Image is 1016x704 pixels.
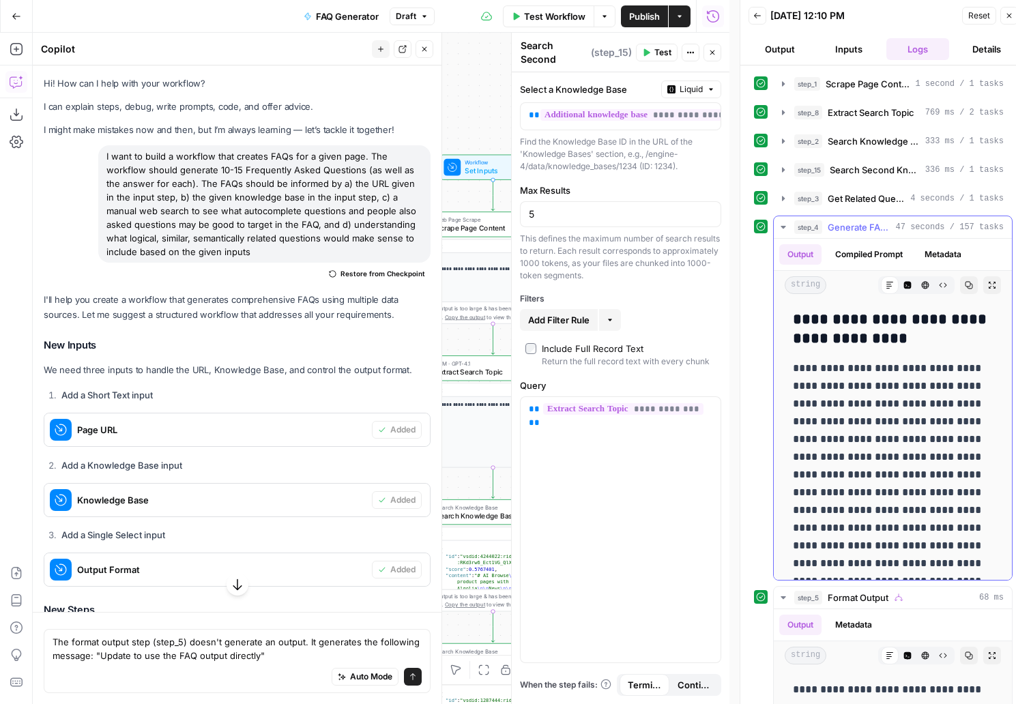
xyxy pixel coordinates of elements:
span: Draft [396,10,416,23]
div: Output [425,529,546,538]
div: Find the Knowledge Base ID in the URL of the 'Knowledge Bases' section, e.g., /engine-4/data/know... [520,136,721,173]
button: Added [372,561,422,578]
span: Continue [678,678,711,692]
button: Test [636,44,678,61]
div: Filters [520,293,721,305]
span: Added [390,494,416,506]
div: This output is too large & has been abbreviated for review. to view the full content. [425,592,570,609]
span: 1 second / 1 tasks [915,78,1004,90]
span: step_15 [794,163,824,177]
label: Select a Knowledge Base [520,83,656,96]
span: Add Filter Rule [528,313,590,327]
span: Get Related Questions [828,192,905,205]
span: Search Second Knowledge Base [830,163,920,177]
span: 68 ms [979,591,1004,604]
div: Output [425,385,546,394]
strong: Add a Single Select input [61,529,165,540]
button: 336 ms / 1 tasks [774,159,1012,181]
button: Output [779,244,822,265]
span: step_3 [794,192,822,205]
div: This defines the maximum number of search results to return. Each result corresponds to approxima... [520,233,721,282]
button: Restore from Checkpoint [323,265,431,282]
span: Publish [629,10,660,23]
button: Add Filter Rule [520,309,598,331]
span: Reset [968,10,990,22]
span: Output Format [77,563,366,576]
button: Added [372,491,422,509]
div: Copilot [41,42,368,56]
span: Search Knowledge Base [436,503,546,511]
textarea: The format output step (step_5) doesn't generate an output. It generates the following message: "... [53,635,422,662]
span: step_2 [794,134,822,148]
span: Search Knowledge Base [436,647,544,655]
g: Edge from step_2 to step_15 [491,611,495,642]
span: 47 seconds / 157 tasks [896,221,1004,233]
button: Compiled Prompt [827,244,911,265]
button: Continue [669,674,719,696]
span: Copy the output [445,602,485,608]
p: I might make mistakes now and then, but I’m always learning — let’s tackle it together! [44,123,431,137]
span: Added [390,424,416,436]
span: Knowledge Base [77,493,366,507]
span: step_5 [794,591,822,604]
a: When the step fails: [520,679,611,691]
span: Generate FAQs [828,220,890,234]
div: 47 seconds / 157 tasks [774,239,1012,580]
div: I want to build a workflow that creates FAQs for a given page. The workflow should generate 10-15... [98,145,431,263]
span: Search Knowledge Base [436,510,546,521]
span: Format Output [828,591,888,604]
button: Publish [621,5,668,27]
button: 4 seconds / 1 tasks [774,188,1012,209]
span: Test Workflow [524,10,585,23]
span: string [785,647,826,664]
span: ( step_15 ) [591,46,632,59]
button: 333 ms / 1 tasks [774,130,1012,152]
span: step_4 [794,220,822,234]
textarea: Search Second Knowledge Base [521,39,587,93]
h3: New Steps [44,602,431,619]
span: Web Page Scrape [436,216,547,224]
span: 4 seconds / 1 tasks [910,192,1004,205]
button: Liquid [661,80,721,98]
button: Output [779,615,822,635]
div: This output is too large & has been abbreviated for review. to view the full content. [425,304,570,321]
div: Output [425,241,546,250]
span: step_8 [794,106,822,119]
button: 769 ms / 2 tasks [774,102,1012,123]
span: Added [390,563,416,576]
span: Auto Mode [350,671,392,683]
span: Terminate Workflow [628,678,661,692]
h3: New Inputs [44,336,431,354]
p: We need three inputs to handle the URL, Knowledge Base, and control the output format. [44,363,431,377]
button: Metadata [827,615,880,635]
span: Page URL [77,423,366,437]
span: Extract Search Topic [436,366,546,377]
button: 47 seconds / 157 tasks [774,216,1012,238]
g: Edge from start to step_1 [491,180,495,211]
span: Restore from Checkpoint [340,268,425,279]
span: Extract Search Topic [828,106,914,119]
span: Liquid [680,83,703,96]
div: WorkflowSet InputsInputs [411,155,575,180]
button: Inputs [817,38,881,60]
span: Search Knowledge Base [828,134,920,148]
button: Added [372,421,422,439]
span: Workflow [465,158,517,166]
span: 769 ms / 2 tasks [925,106,1004,119]
span: Test [654,46,671,59]
button: Reset [962,7,996,25]
label: Max Results [520,184,721,197]
div: Search Knowledge BaseSearch Knowledge BaseStep 2Output[ { "id":"vsdid:4244022:rid :RKd3rw6_Ect1VG... [411,499,575,611]
button: Auto Mode [332,668,398,686]
p: I'll help you create a workflow that generates comprehensive FAQs using multiple data sources. Le... [44,293,431,321]
span: FAQ Generator [316,10,379,23]
g: Edge from step_1 to step_8 [491,324,495,355]
span: Copy the output [445,314,485,320]
input: Include Full Record TextReturn the full record text with every chunk [525,343,536,354]
button: Draft [390,8,435,25]
p: Hi! How can I help with your workflow? [44,76,431,91]
span: 333 ms / 1 tasks [925,135,1004,147]
button: Test Workflow [503,5,594,27]
span: Scrape Page Content [826,77,910,91]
